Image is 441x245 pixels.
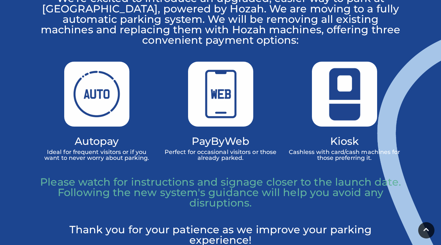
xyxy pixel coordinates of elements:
[287,136,402,146] h4: Kiosk
[40,149,154,161] p: Ideal for frequent visitors or if you want to never worry about parking.
[287,149,402,161] p: Cashless with card/cash machines for those preferring it.
[164,136,278,146] h4: PayByWeb
[40,136,154,146] h4: Autopay
[40,177,402,208] p: Please watch for instructions and signage closer to the launch date. Following the new system's g...
[164,149,278,161] p: Perfect for occasional visitors or those already parked.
